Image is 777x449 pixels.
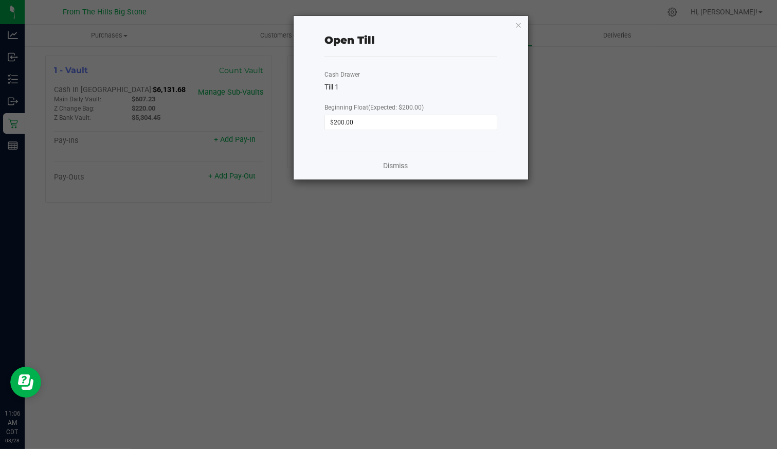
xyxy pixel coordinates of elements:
span: (Expected: $200.00) [368,104,424,111]
iframe: Resource center [10,367,41,398]
a: Dismiss [383,160,408,171]
div: Open Till [324,32,375,48]
div: Till 1 [324,82,497,93]
span: Beginning Float [324,104,424,111]
label: Cash Drawer [324,70,360,79]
